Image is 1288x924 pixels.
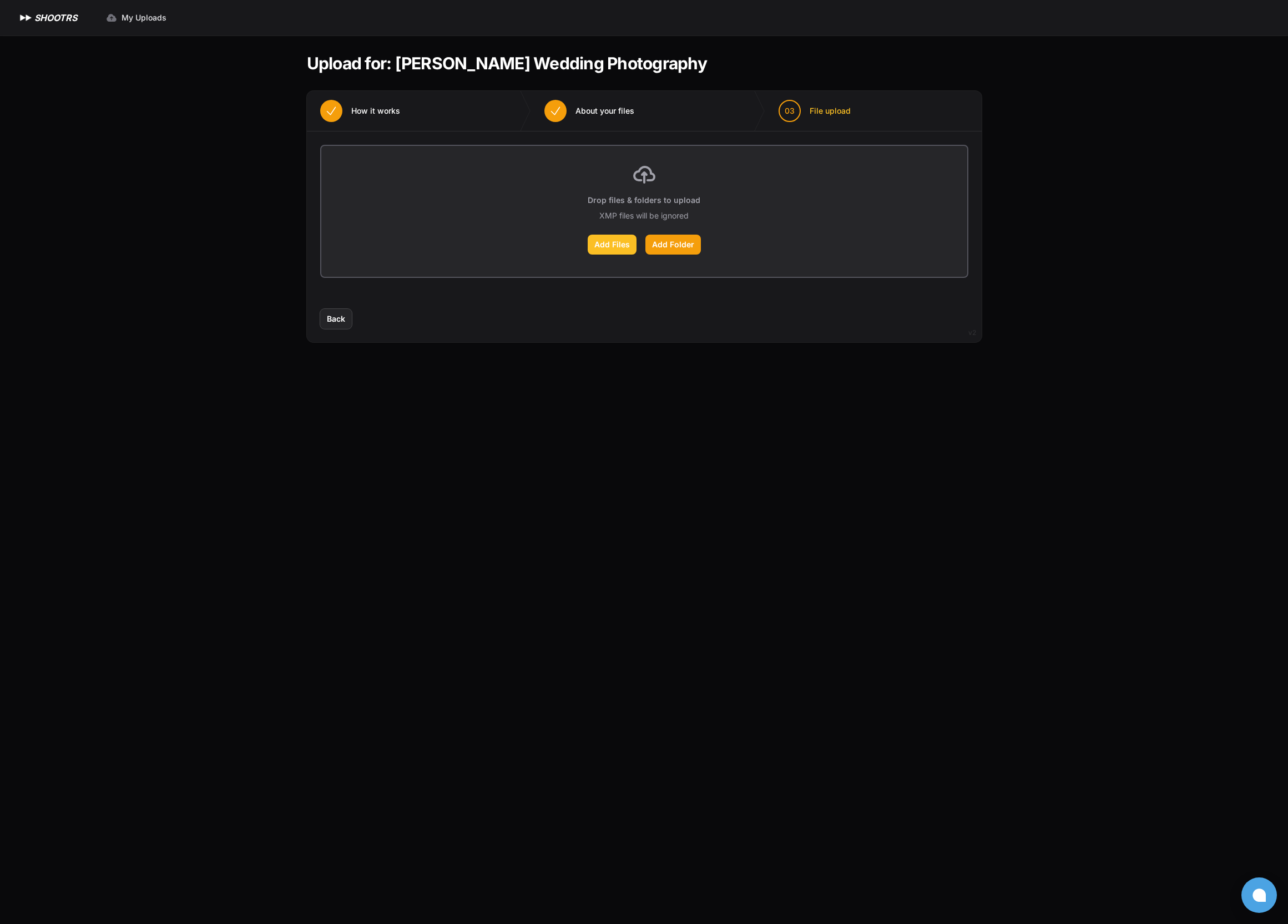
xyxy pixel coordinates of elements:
[765,91,864,131] button: 03 File upload
[18,11,34,24] img: SHOOTRS
[307,91,413,131] button: How it works
[1241,877,1277,913] button: Open chat window
[588,195,700,206] p: Drop files & folders to upload
[810,105,851,116] span: File upload
[34,11,77,24] h1: SHOOTRS
[588,235,637,255] label: Add Files
[99,8,173,28] a: My Uploads
[968,326,976,339] div: v2
[320,309,352,329] button: Back
[645,235,701,255] label: Add Folder
[575,105,634,116] span: About your files
[785,105,795,116] span: 03
[327,313,345,324] span: Back
[18,11,77,24] a: SHOOTRS SHOOTRS
[122,12,166,23] span: My Uploads
[351,105,400,116] span: How it works
[307,53,707,73] h1: Upload for: [PERSON_NAME] Wedding Photography
[599,210,689,221] p: XMP files will be ignored
[531,91,648,131] button: About your files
